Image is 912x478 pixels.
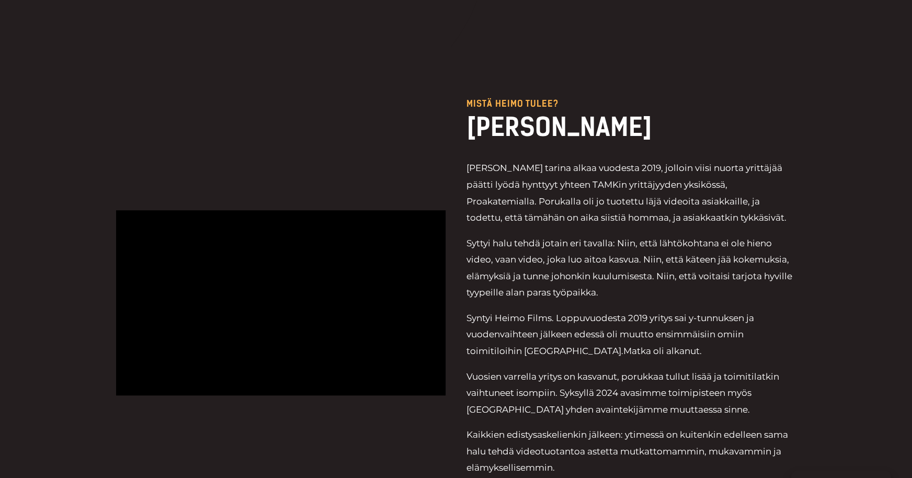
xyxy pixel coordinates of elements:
span: Kaikkien edistysaskelienkin jälkeen: ytimessä on kuitenkin edelleen sama halu tehdä videotuotanto... [466,429,788,473]
p: [PERSON_NAME] tarina alkaa vuodesta 2019, jolloin viisi nuorta yrittäjää päätti lyödä hynttyyt yh... [466,160,796,226]
span: Vuosien varrella yritys on kasvanut, porukkaa tullut lisää ja toimitilatkin vaihtuneet isompiin. ... [466,371,779,415]
h2: [PERSON_NAME] [466,111,796,143]
p: Syttyi halu tehdä jotain eri tavalla: Niin, että lähtökohtana ei ole hieno video, vaan video, jok... [466,235,796,301]
p: Syntyi Heimo Films. Loppuvuodesta 2019 yritys sai y-tunnuksen ja vuodenvaihteen jälkeen edessä ol... [466,310,796,360]
span: Matka oli alkanut. [623,346,702,356]
iframe: TULEN TARINA – Heimo Films | Brändifilmi 2022 [116,210,446,395]
p: Mistä heimo tulee? [466,99,796,108]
